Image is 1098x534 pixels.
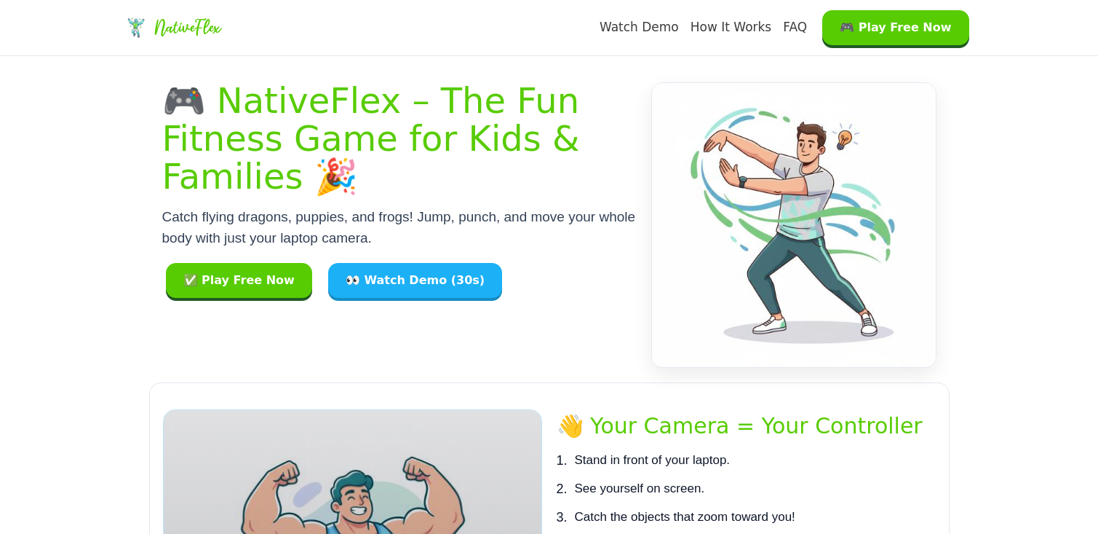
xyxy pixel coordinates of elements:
img: NativeFlex [126,17,146,38]
div: Catch the objects that zoom toward you! [557,508,936,527]
div: See yourself on screen. [557,479,936,499]
span: 3. [557,508,568,527]
a: How It Works [691,18,771,37]
span: 1. [557,451,568,471]
div: Stand in front of your laptop. [557,451,936,471]
button: 👀 Watch Demo (30s) [328,263,502,298]
h2: 👋 Your Camera = Your Controller [557,409,936,442]
span: 2. [557,479,568,499]
a: FAQ [783,18,807,37]
button: ✅ Play Free Now [166,263,312,298]
a: Watch Demo [600,18,679,37]
button: 🎮 Play Free Now [822,10,968,45]
span: NativeFlex [154,15,220,41]
p: Catch flying dragons, puppies, and frogs! Jump, punch, and move your whole body with just your la... [162,207,637,248]
h1: 🎮 NativeFlex – The Fun Fitness Game for Kids & Families 🎉 [162,82,637,195]
img: Player moving and flexing during the game [652,83,936,367]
